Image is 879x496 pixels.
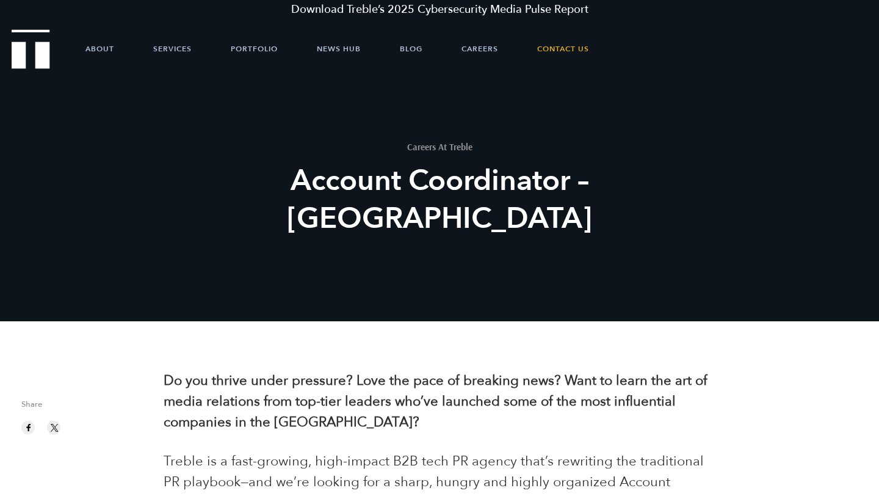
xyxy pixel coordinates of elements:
[317,31,361,67] a: News Hub
[461,31,498,67] a: Careers
[12,29,50,68] img: Treble logo
[12,31,49,68] a: Treble Homepage
[85,31,114,67] a: About
[153,31,192,67] a: Services
[537,31,589,67] a: Contact Us
[231,31,278,67] a: Portfolio
[164,371,707,431] b: Do you thrive under pressure? Love the pace of breaking news? Want to learn the art of media rela...
[400,31,422,67] a: Blog
[214,162,665,238] h2: Account Coordinator – [GEOGRAPHIC_DATA]
[21,401,145,415] span: Share
[23,422,34,433] img: facebook sharing button
[214,142,665,151] h1: Careers At Treble
[49,422,60,433] img: twitter sharing button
